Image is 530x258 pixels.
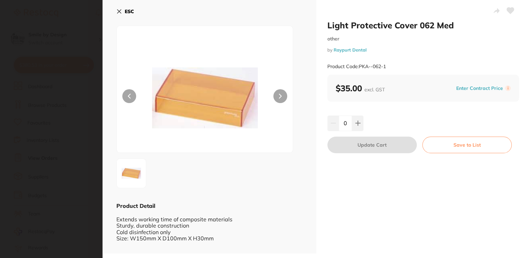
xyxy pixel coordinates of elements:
label: i [505,85,511,91]
small: Product Code: PKA--062-1 [327,64,386,70]
img: Zw [152,43,258,153]
small: by [327,47,519,53]
button: Save to List [422,137,512,153]
span: excl. GST [364,86,385,93]
button: Enter Contract Price [454,85,505,92]
b: Product Detail [116,202,155,209]
button: ESC [116,6,134,17]
button: Update Cart [327,137,417,153]
a: Raypurt Dental [334,47,366,53]
small: other [327,36,519,42]
b: $35.00 [336,83,385,93]
b: ESC [125,8,134,15]
div: Extends working time of composite materials Sturdy, durable construction Cold disinfection only S... [116,210,302,248]
img: Zw [119,165,144,182]
h2: Light Protective Cover 062 Med [327,20,519,30]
